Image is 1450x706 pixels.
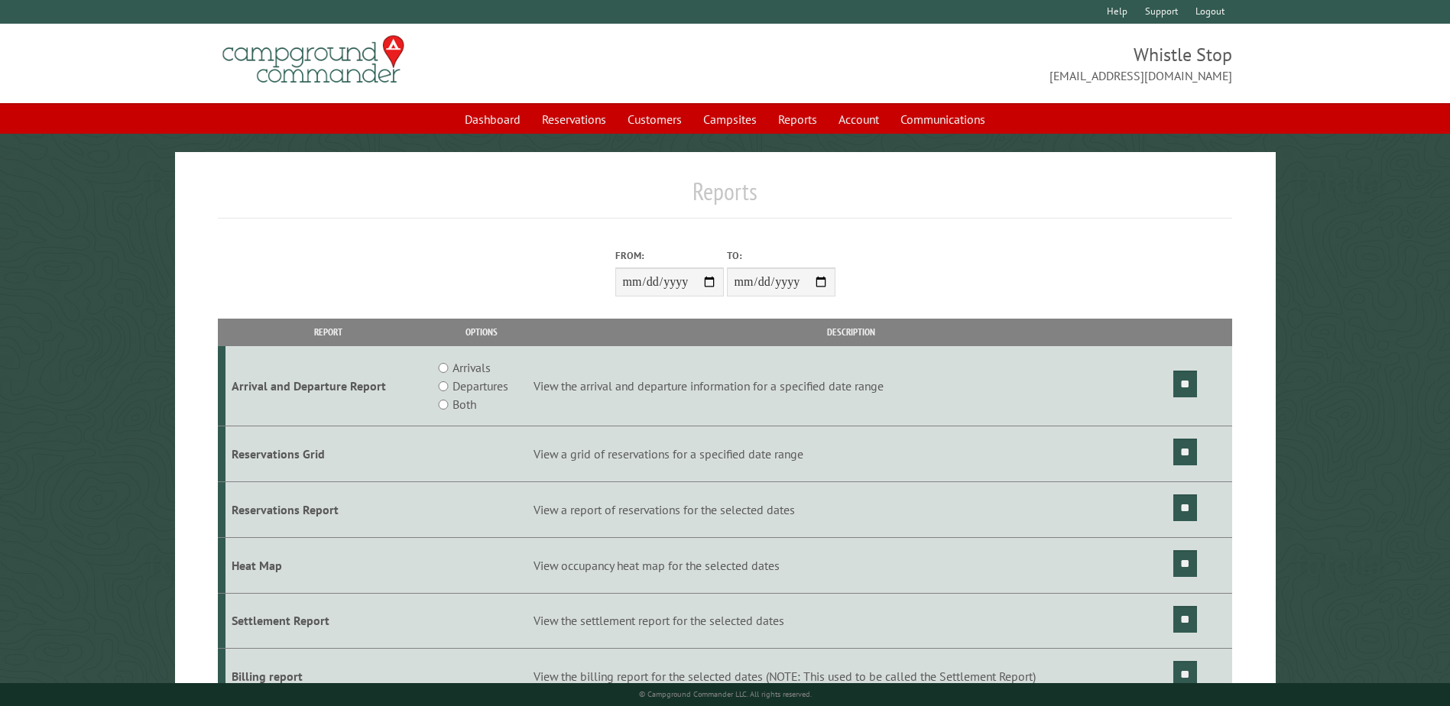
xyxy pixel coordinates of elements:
a: Customers [618,105,691,134]
a: Reports [769,105,826,134]
th: Description [531,319,1171,345]
a: Dashboard [456,105,530,134]
span: Whistle Stop [EMAIL_ADDRESS][DOMAIN_NAME] [725,42,1232,85]
a: Campsites [694,105,766,134]
label: To: [727,248,835,263]
a: Reservations [533,105,615,134]
label: Arrivals [453,358,491,377]
th: Options [431,319,530,345]
small: © Campground Commander LLC. All rights reserved. [639,689,812,699]
td: Arrival and Departure Report [225,346,431,426]
td: View the arrival and departure information for a specified date range [531,346,1171,426]
td: Heat Map [225,537,431,593]
th: Report [225,319,431,345]
h1: Reports [218,176,1231,219]
td: Reservations Report [225,481,431,537]
td: Settlement Report [225,593,431,649]
td: View a grid of reservations for a specified date range [531,426,1171,482]
td: View occupancy heat map for the selected dates [531,537,1171,593]
td: View the settlement report for the selected dates [531,593,1171,649]
a: Communications [891,105,994,134]
td: Reservations Grid [225,426,431,482]
a: Account [829,105,888,134]
img: Campground Commander [218,30,409,89]
td: Billing report [225,649,431,704]
td: View the billing report for the selected dates (NOTE: This used to be called the Settlement Report) [531,649,1171,704]
label: Both [453,395,476,413]
label: Departures [453,377,508,395]
td: View a report of reservations for the selected dates [531,481,1171,537]
label: From: [615,248,724,263]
